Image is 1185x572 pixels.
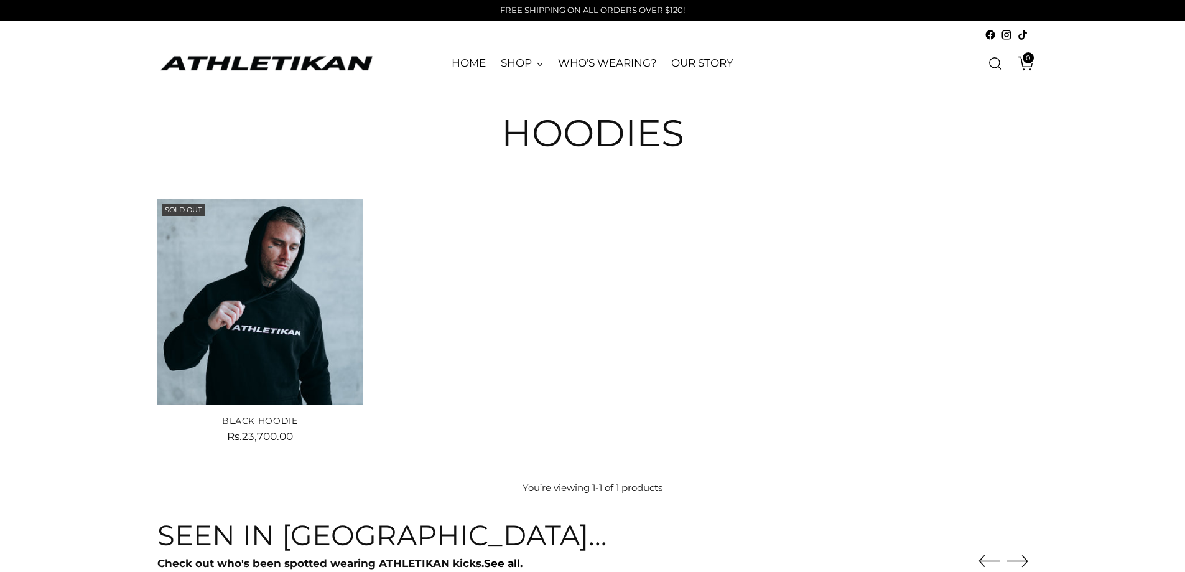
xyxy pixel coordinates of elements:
[484,557,520,570] a: See all
[671,50,733,77] a: OUR STORY
[1023,52,1034,63] span: 0
[500,4,685,17] p: FREE SHIPPING ON ALL ORDERS OVER $120!
[157,199,363,405] a: Black Hoodie
[1007,550,1028,571] button: Move to next carousel slide
[157,54,375,73] a: ATHLETIKAN
[222,415,297,426] a: Black Hoodie
[501,113,684,154] h1: Hoodies
[1009,51,1034,76] a: Open cart modal
[520,557,523,570] strong: .
[157,557,484,570] strong: Check out who's been spotted wearing ATHLETIKAN kicks.
[558,50,657,77] a: WHO'S WEARING?
[983,51,1008,76] a: Open search modal
[227,430,293,443] span: Rs.23,700.00
[452,50,486,77] a: HOME
[501,50,543,77] a: SHOP
[523,481,662,495] p: You’re viewing 1-1 of 1 products
[978,551,1000,572] button: Move to previous carousel slide
[157,520,607,551] h3: Seen in [GEOGRAPHIC_DATA]...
